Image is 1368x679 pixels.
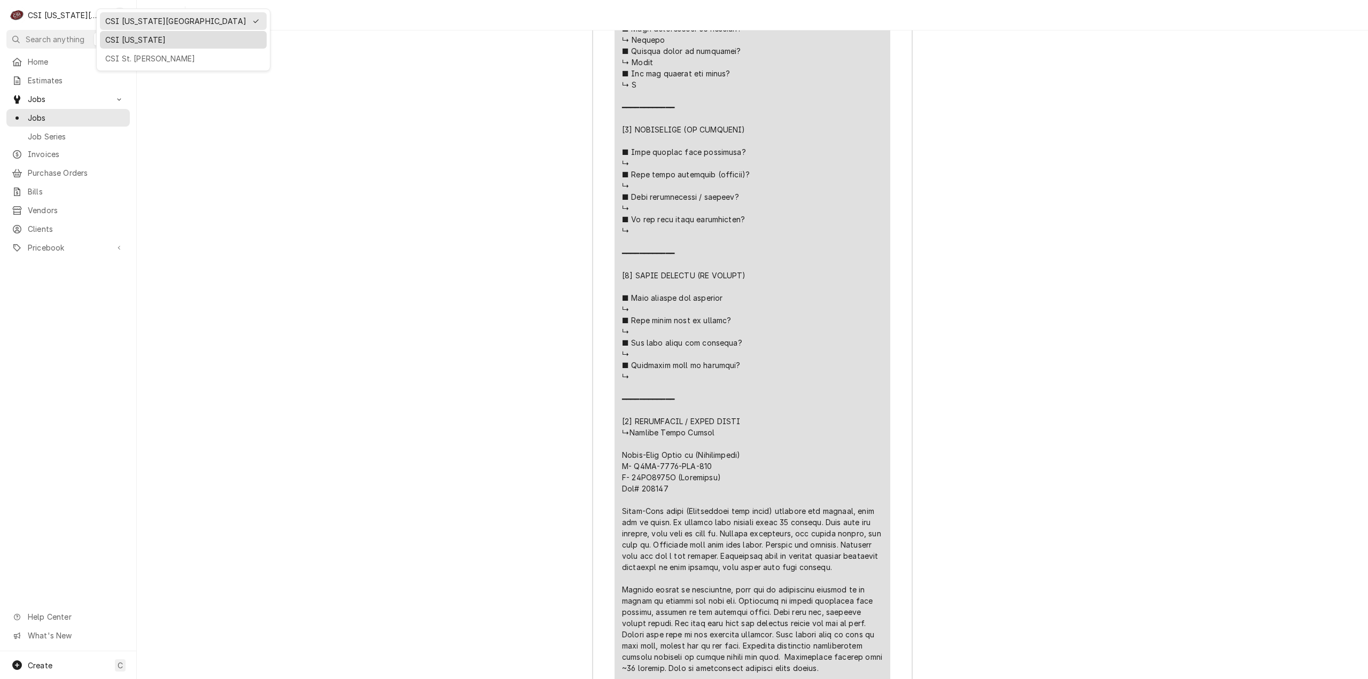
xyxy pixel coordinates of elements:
[105,53,261,64] div: CSI St. [PERSON_NAME]
[105,15,246,27] div: CSI [US_STATE][GEOGRAPHIC_DATA]
[28,131,125,142] span: Job Series
[6,128,130,145] a: Go to Job Series
[28,112,125,123] span: Jobs
[6,109,130,127] a: Go to Jobs
[105,34,261,45] div: CSI [US_STATE]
